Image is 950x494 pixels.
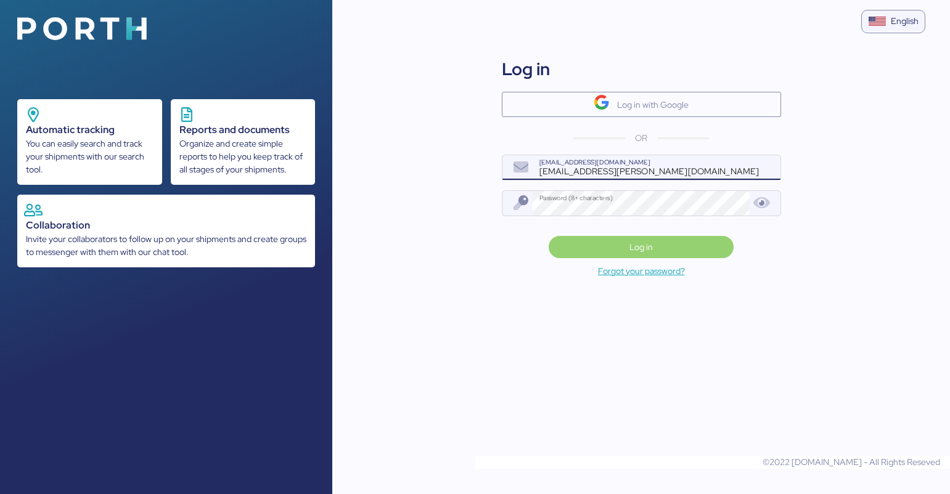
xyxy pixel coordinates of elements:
[629,240,653,254] span: Log in
[533,191,750,216] input: Password (8+ characters)
[26,233,306,259] div: Invite your collaborators to follow up on your shipments and create groups to messenger with them...
[891,15,919,28] div: English
[26,137,154,176] div: You can easily search and track your shipments with our search tool.
[26,218,306,233] div: Collaboration
[26,123,154,137] div: Automatic tracking
[502,56,550,82] div: Log in
[332,264,950,278] a: Forgot your password?
[179,137,307,176] div: Organize and create simple reports to help you keep track of all stages of your shipments.
[635,132,647,145] span: OR
[533,155,780,180] input: name@company.com
[179,123,307,137] div: Reports and documents
[502,92,781,117] button: Log in with Google
[617,97,689,112] div: Log in with Google
[549,236,734,258] button: Log in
